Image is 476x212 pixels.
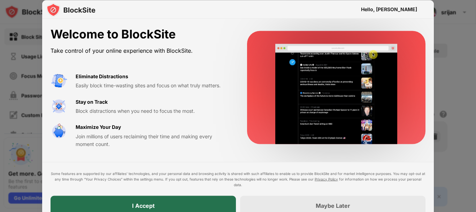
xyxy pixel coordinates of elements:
div: Hello, [PERSON_NAME] [361,6,417,12]
div: Take control of your online experience with BlockSite. [51,45,230,56]
div: I Accept [132,202,155,209]
img: value-avoid-distractions.svg [51,72,67,89]
img: logo-blocksite.svg [46,3,95,17]
div: Maximize Your Day [76,123,121,131]
div: Welcome to BlockSite [51,27,230,42]
div: Block distractions when you need to focus the most. [76,107,230,115]
img: value-focus.svg [51,98,67,115]
div: Eliminate Distractions [76,72,128,80]
div: Easily block time-wasting sites and focus on what truly matters. [76,82,230,89]
div: Some features are supported by our affiliates’ technologies, and your personal data and browsing ... [51,170,425,187]
div: Join millions of users reclaiming their time and making every moment count. [76,132,230,148]
div: Maybe Later [316,202,350,209]
img: value-safe-time.svg [51,123,67,140]
div: Stay on Track [76,98,108,105]
a: Privacy Policy [315,177,338,181]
